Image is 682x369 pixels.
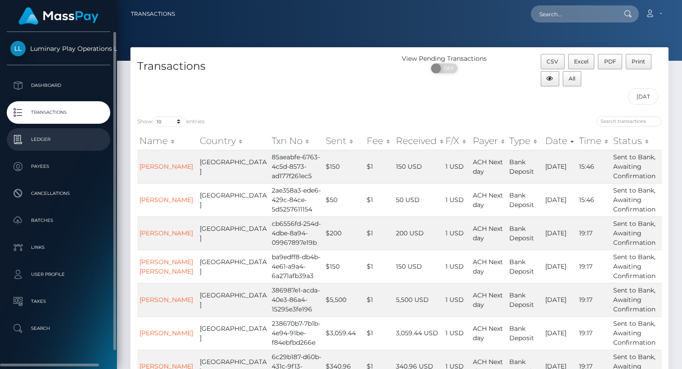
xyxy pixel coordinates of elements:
a: Transactions [131,4,175,23]
span: OFF [436,63,458,73]
a: Taxes [7,290,110,313]
td: [DATE] [543,150,577,183]
td: Bank Deposit [507,216,543,250]
td: 1 USD [443,183,471,216]
td: [DATE] [543,250,577,283]
th: Country: activate to sort column ascending [197,132,269,150]
p: User Profile [10,268,107,281]
td: [DATE] [543,283,577,316]
td: $150 [323,250,364,283]
a: Dashboard [7,74,110,97]
td: Bank Deposit [507,316,543,350]
a: Search [7,317,110,340]
p: Dashboard [10,79,107,92]
span: ACH Next day [473,158,503,175]
td: [DATE] [543,216,577,250]
td: $3,059.44 [323,316,364,350]
span: ACH Next day [473,225,503,242]
td: $1 [364,150,394,183]
span: PDF [604,58,616,65]
td: 15:46 [577,183,611,216]
th: Payer: activate to sort column ascending [471,132,507,150]
span: ACH Next day [473,191,503,209]
td: Sent to Bank, Awaiting Confirmation [611,250,662,283]
span: Excel [574,58,588,65]
label: Show entries [137,117,205,127]
button: All [563,71,582,86]
td: 150 USD [394,150,443,183]
td: $50 [323,183,364,216]
span: Luminary Play Operations Limited [7,45,110,53]
td: [GEOGRAPHIC_DATA] [197,283,269,316]
a: Payees [7,155,110,178]
td: Sent to Bank, Awaiting Confirmation [611,283,662,316]
p: Search [10,322,107,335]
span: All [569,75,575,82]
button: Excel [568,54,595,69]
th: Name: activate to sort column ascending [137,132,197,150]
td: 1 USD [443,150,471,183]
td: 19:17 [577,316,611,350]
th: Fee: activate to sort column ascending [364,132,394,150]
span: ACH Next day [473,258,503,275]
td: [GEOGRAPHIC_DATA] [197,316,269,350]
img: Luminary Play Operations Limited [10,41,26,56]
td: [GEOGRAPHIC_DATA] [197,150,269,183]
td: ba9edff8-db4b-4e61-a9a4-6a271afb39a3 [269,250,323,283]
td: Sent to Bank, Awaiting Confirmation [611,183,662,216]
th: Txn No: activate to sort column ascending [269,132,323,150]
td: 238670b7-7b1b-4e94-91be-f84ebfbd266e [269,316,323,350]
input: Search... [531,5,615,22]
p: Cancellations [10,187,107,200]
td: 150 USD [394,250,443,283]
th: Time: activate to sort column ascending [577,132,611,150]
td: 1 USD [443,250,471,283]
td: 386987e1-acda-40e3-86a4-15295e3fe196 [269,283,323,316]
a: [PERSON_NAME] [139,329,193,337]
td: 1 USD [443,283,471,316]
td: 85aeabfe-6763-4c5d-8573-ad177f261ec5 [269,150,323,183]
button: Print [626,54,651,69]
p: Batches [10,214,107,227]
th: Status: activate to sort column ascending [611,132,662,150]
td: cb6556fd-254d-4dbe-8a94-09967897e19b [269,216,323,250]
th: Date: activate to sort column ascending [543,132,577,150]
a: [PERSON_NAME] [139,196,193,204]
h4: Transactions [137,58,393,74]
td: 1 USD [443,216,471,250]
a: User Profile [7,263,110,286]
td: [GEOGRAPHIC_DATA] [197,183,269,216]
td: [DATE] [543,183,577,216]
td: $5,500 [323,283,364,316]
td: 19:17 [577,250,611,283]
a: Batches [7,209,110,232]
a: Ledger [7,128,110,151]
td: [GEOGRAPHIC_DATA] [197,216,269,250]
td: $150 [323,150,364,183]
th: Type: activate to sort column ascending [507,132,543,150]
p: Links [10,241,107,254]
th: Received: activate to sort column ascending [394,132,443,150]
span: CSV [547,58,558,65]
a: [PERSON_NAME] [PERSON_NAME] [139,258,193,275]
a: Transactions [7,101,110,124]
td: Bank Deposit [507,183,543,216]
a: [PERSON_NAME] [139,296,193,304]
input: Date filter [628,88,658,105]
input: Search transactions [597,116,662,126]
td: Sent to Bank, Awaiting Confirmation [611,316,662,350]
td: Bank Deposit [507,283,543,316]
td: Bank Deposit [507,250,543,283]
a: [PERSON_NAME] [139,229,193,237]
p: Transactions [10,106,107,119]
span: ACH Next day [473,291,503,309]
td: [DATE] [543,316,577,350]
td: 50 USD [394,183,443,216]
td: $1 [364,183,394,216]
div: View Pending Transactions [399,54,489,63]
button: Column visibility [541,71,559,86]
td: Bank Deposit [507,150,543,183]
p: Taxes [10,295,107,308]
td: 19:17 [577,283,611,316]
td: Sent to Bank, Awaiting Confirmation [611,150,662,183]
